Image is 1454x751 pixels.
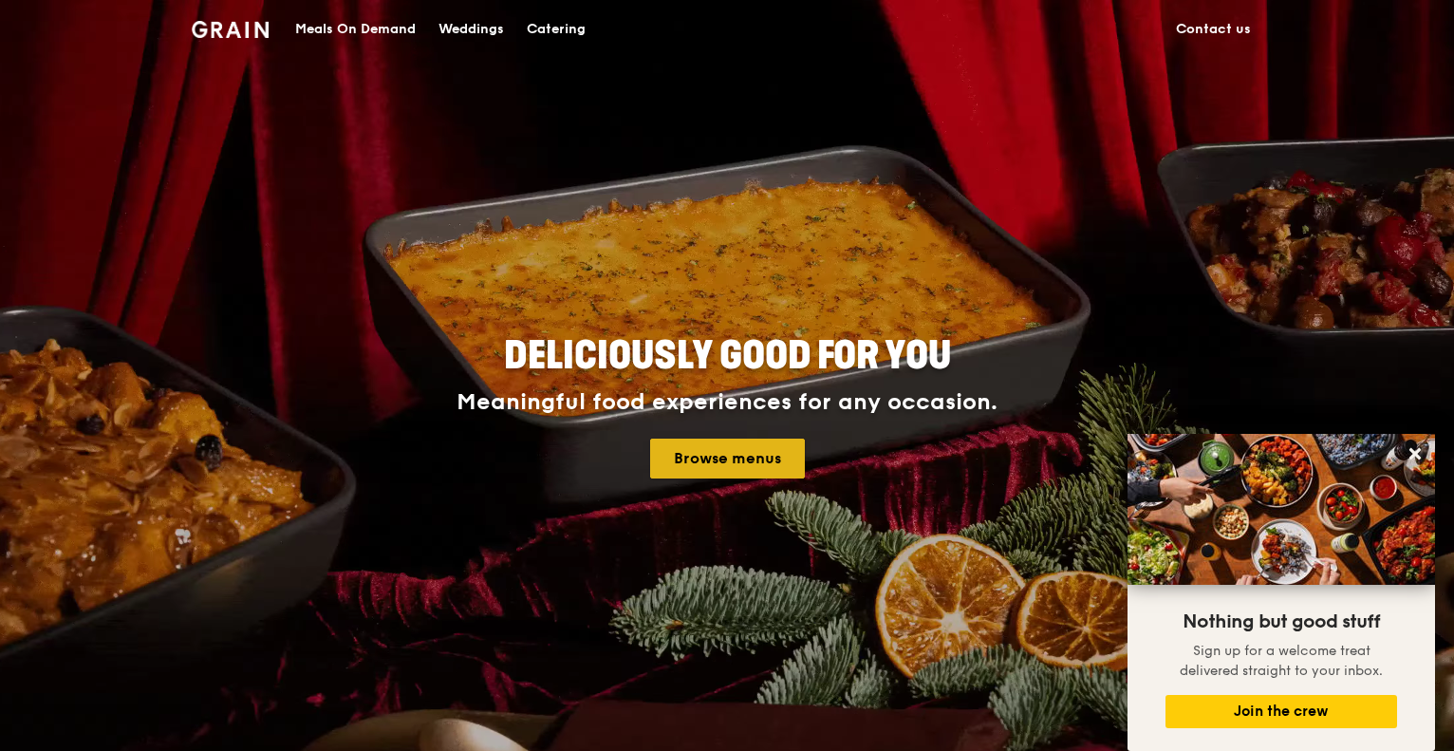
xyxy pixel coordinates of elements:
a: Contact us [1165,1,1262,58]
div: Meaningful food experiences for any occasion. [385,389,1069,416]
a: Browse menus [650,439,805,479]
span: Deliciously good for you [504,333,951,379]
button: Close [1400,439,1430,469]
img: DSC07876-Edit02-Large.jpeg [1128,434,1435,585]
div: Weddings [438,1,504,58]
span: Sign up for a welcome treat delivered straight to your inbox. [1180,643,1383,679]
img: Grain [192,21,269,38]
span: Nothing but good stuff [1183,610,1380,633]
div: Catering [527,1,586,58]
a: Catering [515,1,597,58]
button: Join the crew [1165,695,1397,728]
a: Weddings [427,1,515,58]
div: Meals On Demand [295,1,416,58]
